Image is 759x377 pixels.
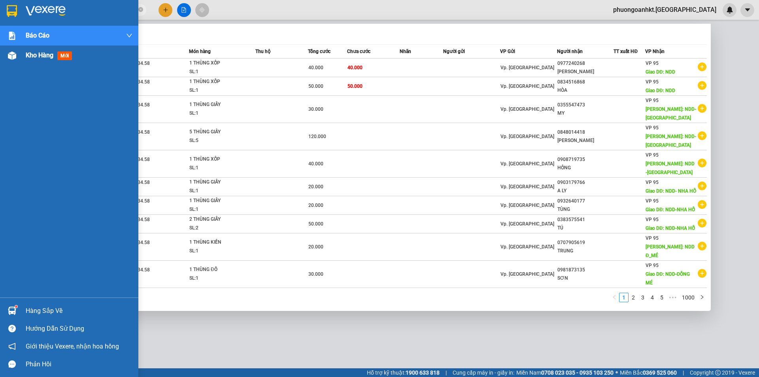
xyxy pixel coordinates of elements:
[557,197,614,205] div: 0932640177
[500,49,515,54] span: VP Gửi
[189,136,249,145] div: SL: 5
[646,198,659,204] span: VP 95
[189,59,249,68] div: 1 THÙNG XỐP
[308,83,323,89] span: 50.000
[698,104,706,113] span: plus-circle
[645,49,665,54] span: VP Nhận
[646,244,695,258] span: [PERSON_NAME]: NDD Đ_MÉ
[8,32,16,40] img: solution-icon
[646,69,675,75] span: Giao DĐ: NDD
[308,49,330,54] span: Tổng cước
[308,203,323,208] span: 20.000
[26,51,53,59] span: Kho hàng
[557,274,614,282] div: SƠN
[557,101,614,109] div: 0355547473
[26,30,49,40] span: Báo cáo
[500,83,554,89] span: Vp. [GEOGRAPHIC_DATA]
[698,63,706,71] span: plus-circle
[400,49,411,54] span: Nhãn
[26,323,132,335] div: Hướng dẫn sử dụng
[500,203,554,208] span: Vp. [GEOGRAPHIC_DATA]
[646,180,659,185] span: VP 95
[57,51,72,60] span: mới
[657,293,666,302] a: 5
[646,271,690,286] span: Giao DĐ: NDD-ĐỒNG MÉ
[500,271,554,277] span: Vp. [GEOGRAPHIC_DATA]
[189,78,249,86] div: 1 THÙNG XỐP
[646,188,696,194] span: Giao DĐ: NDD- NHA HỐ
[189,86,249,95] div: SL: 1
[557,136,614,145] div: [PERSON_NAME]
[646,125,659,131] span: VP 95
[7,5,17,17] img: logo-vxr
[698,131,706,140] span: plus-circle
[646,217,659,222] span: VP 95
[646,152,659,158] span: VP 95
[557,178,614,187] div: 0903179766
[189,49,211,54] span: Món hàng
[189,238,249,247] div: 1 THÙNG KIẾN
[646,88,675,93] span: Giao DĐ: NDD
[308,271,323,277] span: 30.000
[189,205,249,214] div: SL: 1
[138,6,143,14] span: close-circle
[500,221,554,227] span: Vp. [GEOGRAPHIC_DATA]
[189,247,249,256] div: SL: 1
[557,205,614,214] div: TÙNG
[557,216,614,224] div: 0383575541
[500,161,554,167] span: Vp. [GEOGRAPHIC_DATA]
[646,106,696,121] span: [PERSON_NAME]: NDD-[GEOGRAPHIC_DATA]
[648,293,657,302] a: 4
[189,109,249,118] div: SL: 1
[646,134,696,148] span: [PERSON_NAME]: NDD-[GEOGRAPHIC_DATA]
[308,244,323,250] span: 20.000
[646,207,695,212] span: Giao DĐ: NDD-NHA HỐ
[443,49,465,54] span: Người gửi
[308,184,323,189] span: 20.000
[500,65,554,70] span: Vp. [GEOGRAPHIC_DATA]
[638,293,647,302] a: 3
[308,221,323,227] span: 50.000
[646,235,659,241] span: VP 95
[646,61,659,66] span: VP 95
[8,325,16,332] span: question-circle
[557,155,614,164] div: 0908719735
[614,49,638,54] span: TT xuất HĐ
[26,341,119,351] span: Giới thiệu Vexere, nhận hoa hồng
[646,225,695,231] span: Giao DĐ: NDD-NHA HỐ
[698,269,706,278] span: plus-circle
[308,161,323,167] span: 40.000
[698,242,706,250] span: plus-circle
[189,164,249,172] div: SL: 1
[646,98,659,103] span: VP 95
[666,293,679,302] li: Next 5 Pages
[557,247,614,255] div: TRUNG
[557,68,614,76] div: [PERSON_NAME]
[126,32,132,39] span: down
[8,360,16,368] span: message
[557,224,614,232] div: TÚ
[347,83,363,89] span: 50.000
[189,265,249,274] div: 1 THÙNG ĐỒ
[697,293,707,302] button: right
[629,293,638,302] a: 2
[138,7,143,12] span: close-circle
[680,293,697,302] a: 1000
[189,178,249,187] div: 1 THÙNG GIẤY
[189,68,249,76] div: SL: 1
[255,49,270,54] span: Thu hộ
[698,200,706,209] span: plus-circle
[189,155,249,164] div: 1 THÙNG XỐP
[500,244,554,250] span: Vp. [GEOGRAPHIC_DATA]
[646,79,659,85] span: VP 95
[557,128,614,136] div: 0848014418
[500,106,554,112] span: Vp. [GEOGRAPHIC_DATA]
[347,49,370,54] span: Chưa cước
[189,128,249,136] div: 5 THÙNG GIẤY
[619,293,629,302] li: 1
[308,106,323,112] span: 30.000
[8,307,16,315] img: warehouse-icon
[698,182,706,190] span: plus-circle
